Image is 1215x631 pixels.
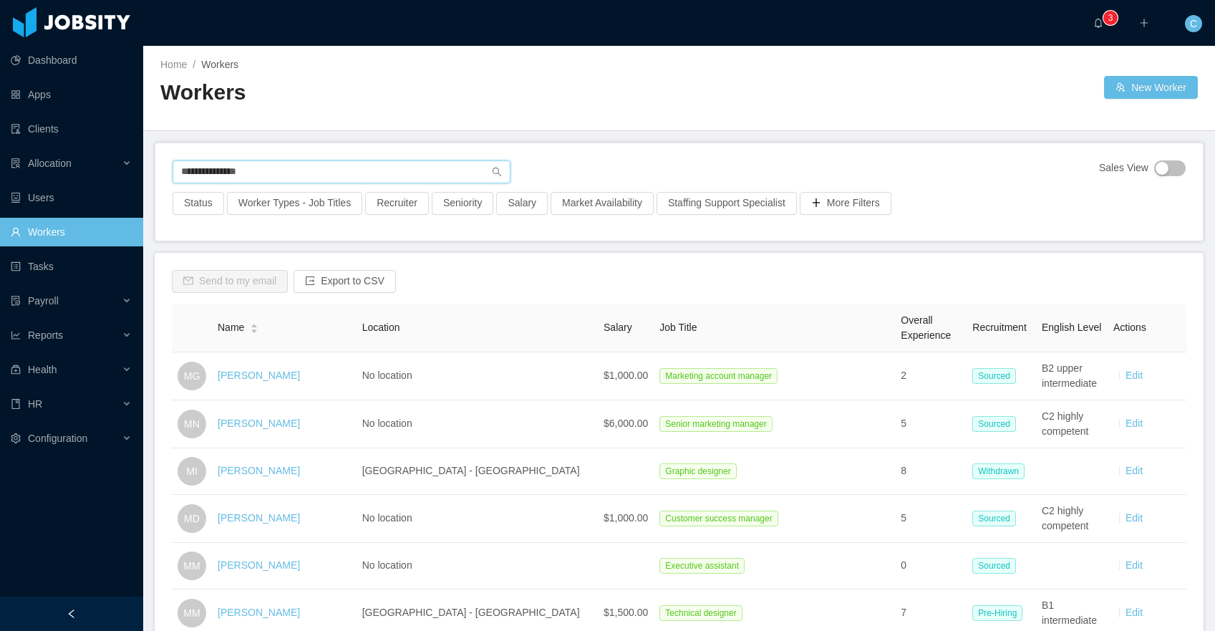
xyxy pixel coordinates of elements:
[11,433,21,443] i: icon: setting
[28,364,57,375] span: Health
[972,607,1028,618] a: Pre-Hiring
[1126,418,1143,429] a: Edit
[160,78,679,107] h2: Workers
[972,416,1016,432] span: Sourced
[1042,322,1101,333] span: English Level
[895,400,967,448] td: 5
[183,599,200,627] span: MM
[201,59,238,70] span: Workers
[901,314,951,341] span: Overall Experience
[1190,15,1197,32] span: C
[11,399,21,409] i: icon: book
[160,59,187,70] a: Home
[1126,370,1143,381] a: Edit
[496,192,548,215] button: Salary
[895,352,967,400] td: 2
[659,416,772,432] span: Senior marketing manager
[218,559,300,571] a: [PERSON_NAME]
[659,322,697,333] span: Job Title
[11,365,21,375] i: icon: medicine-box
[972,558,1016,574] span: Sourced
[218,370,300,381] a: [PERSON_NAME]
[11,46,132,74] a: icon: pie-chartDashboard
[227,192,362,215] button: Worker Types - Job Titles
[173,192,224,215] button: Status
[432,192,493,215] button: Seniority
[11,115,132,143] a: icon: auditClients
[362,322,400,333] span: Location
[972,512,1022,524] a: Sourced
[972,463,1025,479] span: Withdrawn
[972,511,1016,526] span: Sourced
[218,607,300,618] a: [PERSON_NAME]
[972,322,1026,333] span: Recruitment
[357,495,598,543] td: No location
[357,448,598,495] td: [GEOGRAPHIC_DATA] - [GEOGRAPHIC_DATA]
[250,322,258,332] div: Sort
[1036,400,1108,448] td: C2 highly competent
[218,320,244,335] span: Name
[800,192,891,215] button: icon: plusMore Filters
[1093,18,1103,28] i: icon: bell
[183,551,200,580] span: MM
[1036,352,1108,400] td: B2 upper intermediate
[659,368,778,384] span: Marketing account manager
[659,511,778,526] span: Customer success manager
[218,418,300,429] a: [PERSON_NAME]
[11,158,21,168] i: icon: solution
[184,504,200,533] span: MD
[551,192,654,215] button: Market Availability
[604,607,648,618] span: $1,500.00
[28,158,72,169] span: Allocation
[1126,465,1143,476] a: Edit
[895,495,967,543] td: 5
[659,463,736,479] span: Graphic designer
[972,559,1022,571] a: Sourced
[218,512,300,524] a: [PERSON_NAME]
[294,270,396,293] button: icon: exportExport to CSV
[604,512,648,524] span: $1,000.00
[11,183,132,212] a: icon: robotUsers
[11,252,132,281] a: icon: profileTasks
[972,418,1022,429] a: Sourced
[659,558,745,574] span: Executive assistant
[28,295,59,307] span: Payroll
[604,418,648,429] span: $6,000.00
[357,352,598,400] td: No location
[357,400,598,448] td: No location
[11,80,132,109] a: icon: appstoreApps
[895,448,967,495] td: 8
[184,362,200,390] span: MG
[28,433,87,444] span: Configuration
[972,368,1016,384] span: Sourced
[657,192,797,215] button: Staffing Support Specialist
[972,465,1030,476] a: Withdrawn
[28,329,63,341] span: Reports
[357,543,598,589] td: No location
[193,59,195,70] span: /
[28,398,42,410] span: HR
[604,322,632,333] span: Salary
[1126,607,1143,618] a: Edit
[186,457,198,486] span: MI
[218,465,300,476] a: [PERSON_NAME]
[365,192,429,215] button: Recruiter
[895,543,967,589] td: 0
[492,167,502,177] i: icon: search
[11,218,132,246] a: icon: userWorkers
[1126,512,1143,524] a: Edit
[251,327,258,332] i: icon: caret-down
[1126,559,1143,571] a: Edit
[972,605,1022,621] span: Pre-Hiring
[1113,322,1146,333] span: Actions
[604,370,648,381] span: $1,000.00
[251,322,258,327] i: icon: caret-up
[184,410,200,438] span: MN
[11,296,21,306] i: icon: file-protect
[1036,495,1108,543] td: C2 highly competent
[1104,76,1198,99] button: icon: usergroup-addNew Worker
[1108,11,1113,25] p: 3
[659,605,742,621] span: Technical designer
[11,330,21,340] i: icon: line-chart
